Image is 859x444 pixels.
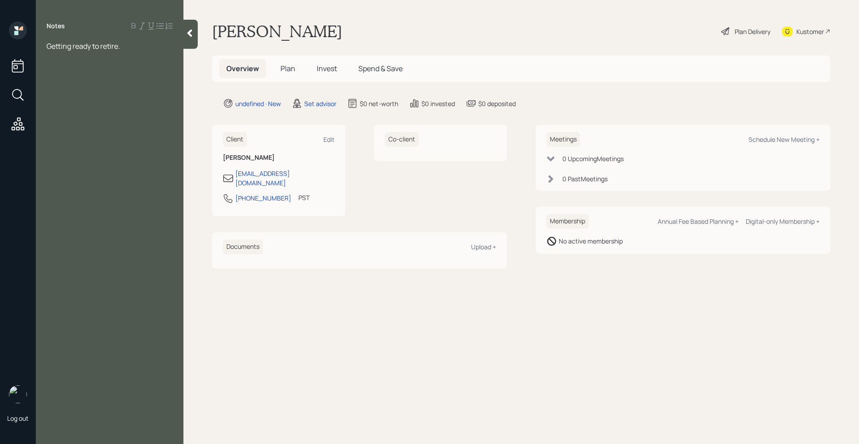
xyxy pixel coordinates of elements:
[298,193,310,202] div: PST
[735,27,770,36] div: Plan Delivery
[471,243,496,251] div: Upload +
[235,193,291,203] div: [PHONE_NUMBER]
[658,217,739,226] div: Annual Fee Based Planning +
[385,132,419,147] h6: Co-client
[546,214,589,229] h6: Membership
[281,64,295,73] span: Plan
[421,99,455,108] div: $0 invested
[9,385,27,403] img: retirable_logo.png
[223,132,247,147] h6: Client
[559,236,623,246] div: No active membership
[226,64,259,73] span: Overview
[47,41,120,51] span: Getting ready to retire.
[223,239,263,254] h6: Documents
[562,174,608,184] div: 0 Past Meeting s
[748,135,820,144] div: Schedule New Meeting +
[47,21,65,30] label: Notes
[235,99,281,108] div: undefined · New
[746,217,820,226] div: Digital-only Membership +
[360,99,398,108] div: $0 net-worth
[562,154,624,163] div: 0 Upcoming Meeting s
[796,27,824,36] div: Kustomer
[478,99,516,108] div: $0 deposited
[7,414,29,423] div: Log out
[304,99,336,108] div: Set advisor
[358,64,403,73] span: Spend & Save
[235,169,335,188] div: [EMAIL_ADDRESS][DOMAIN_NAME]
[212,21,342,41] h1: [PERSON_NAME]
[317,64,337,73] span: Invest
[323,135,335,144] div: Edit
[223,154,335,162] h6: [PERSON_NAME]
[546,132,580,147] h6: Meetings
